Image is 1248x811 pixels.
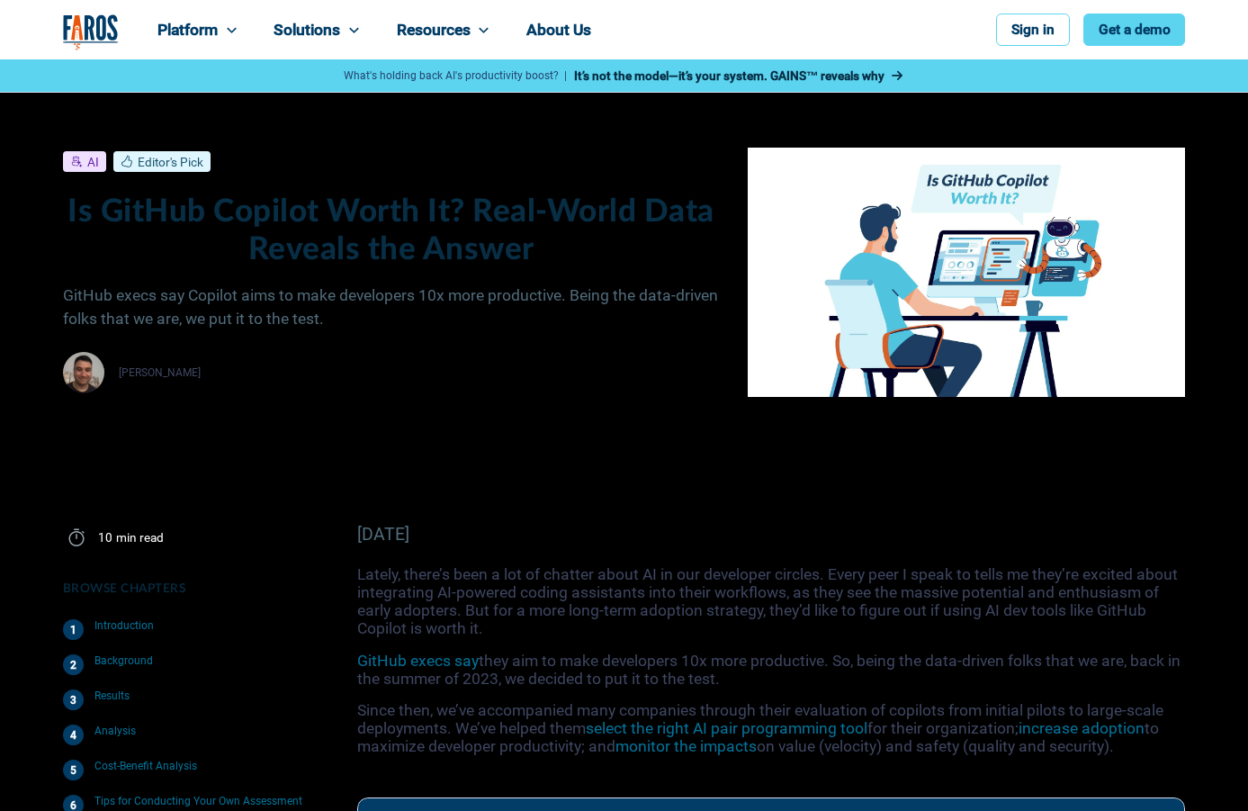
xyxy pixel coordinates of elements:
div: Platform [157,21,218,39]
a: select the right AI pair programming tool [586,719,867,737]
a: Cost-Benefit Analysis [63,752,316,788]
div: Background [94,654,153,667]
strong: It’s not the model—it’s your system. GAINS™ reveals why [574,68,885,83]
a: Background [63,647,316,682]
a: GitHub execs say [357,652,479,670]
img: Thomas Gerber [63,352,105,394]
div: 10 [98,530,112,545]
a: Sign in [996,14,1069,46]
div: AI [87,155,99,169]
p: Since then, we’ve accompanied many companies through their evaluation of copilots from initial pi... [357,701,1185,755]
p: they aim to make developers 10x more productive. So, being the data-driven folks that we are, bac... [357,652,1185,688]
div: Browse Chapters [63,580,316,598]
div: Tips for Conducting Your Own Assessment [94,795,302,807]
a: home [63,14,119,50]
div: Introduction [94,619,154,632]
h1: Is GitHub Copilot Worth It? Real-World Data Reveals the Answer [63,194,720,269]
a: Introduction [63,612,316,647]
a: Get a demo [1083,14,1185,46]
p: Lately, there’s been a lot of chatter about AI in our developer circles. Every peer I speak to te... [357,565,1185,637]
a: Results [63,682,316,717]
div: Resources [397,21,471,39]
p: GitHub execs say Copilot aims to make developers 10x more productive. Being the data-driven folks... [63,284,720,331]
div: Cost-Benefit Analysis [94,760,197,772]
a: monitor the impacts [615,737,757,755]
p: What's holding back AI's productivity boost? | [344,69,567,82]
img: Is GitHub Copilot Worth It Faros AI blog banner image of developer utilizing copilot [748,148,1186,398]
a: It’s not the model—it’s your system. GAINS™ reveals why [574,67,904,85]
div: [PERSON_NAME] [119,366,201,379]
div: min read [116,530,164,545]
a: Analysis [63,717,316,752]
img: Logo of the analytics and reporting company Faros. [63,14,119,50]
div: Results [94,689,130,702]
div: Analysis [94,725,136,737]
div: Editor's Pick [138,155,203,169]
a: increase adoption [1019,719,1145,737]
div: Solutions [274,21,340,39]
div: [DATE] [357,524,1185,545]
